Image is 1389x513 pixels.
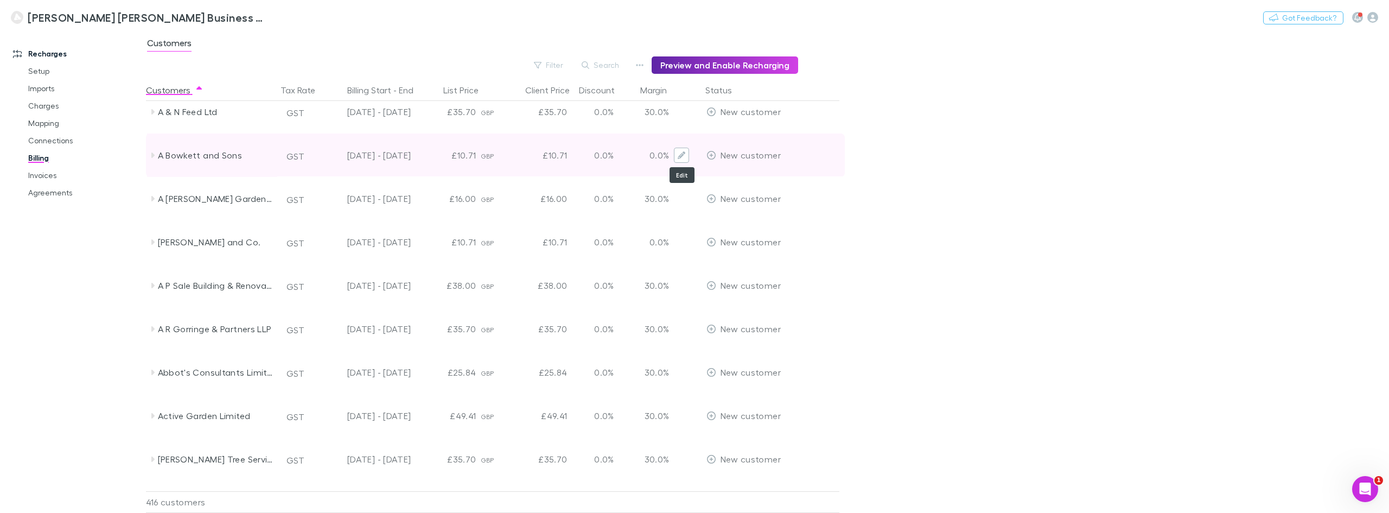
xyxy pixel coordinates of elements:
[146,307,845,351] div: A R Gorringe & Partners LLPGST[DATE] - [DATE]£35.70GBP£35.700.0%30.0%EditNew customer
[158,264,273,307] div: A P Sale Building & Renovation Ltd
[481,326,494,334] span: GBP
[641,149,670,162] p: 0.0%
[507,394,572,438] div: £49.41
[322,438,411,481] div: [DATE] - [DATE]
[146,177,845,220] div: A [PERSON_NAME] Garden Timber ServicesGST[DATE] - [DATE]£16.00GBP£16.000.0%30.0%EditNew customer
[507,307,572,351] div: £35.70
[481,369,494,377] span: GBP
[28,11,269,24] h3: [PERSON_NAME] [PERSON_NAME] Business Advisors and Chartered Accountants
[572,177,637,220] div: 0.0%
[572,220,637,264] div: 0.0%
[641,409,670,422] p: 30.0%
[641,279,670,292] p: 30.0%
[481,152,494,160] span: GBP
[481,413,494,421] span: GBP
[158,134,273,177] div: A Bowkett and Sons
[1263,11,1343,24] button: Got Feedback?
[322,90,411,134] div: [DATE] - [DATE]
[572,134,637,177] div: 0.0%
[158,438,273,481] div: [PERSON_NAME] Tree Services
[282,235,309,252] button: GST
[507,438,572,481] div: £35.70
[158,177,273,220] div: A [PERSON_NAME] Garden Timber Services
[572,307,637,351] div: 0.0%
[528,59,570,72] button: Filter
[17,62,152,80] a: Setup
[146,438,845,481] div: [PERSON_NAME] Tree ServicesGST[DATE] - [DATE]£35.70GBP£35.700.0%30.0%EditNew customer
[1352,476,1378,502] iframe: Intercom live chat
[146,90,845,134] div: A & N Feed LtdGST[DATE] - [DATE]£35.70GBP£35.700.0%30.0%EditNew customer
[416,351,481,394] div: £25.84
[507,264,572,307] div: £38.00
[674,148,689,163] button: Edit
[641,366,670,379] p: 30.0%
[721,367,781,377] span: New customer
[507,134,572,177] div: £10.71
[17,184,152,201] a: Agreements
[11,11,23,24] img: Thorne Widgery Business Advisors and Chartered Accountants's Logo
[146,491,276,513] div: 416 customers
[282,321,309,339] button: GST
[721,454,781,464] span: New customer
[481,456,494,464] span: GBP
[322,134,411,177] div: [DATE] - [DATE]
[481,282,494,290] span: GBP
[158,394,273,438] div: Active Garden Limited
[641,236,670,249] p: 0.0%
[282,104,309,122] button: GST
[579,79,628,101] button: Discount
[322,351,411,394] div: [DATE] - [DATE]
[576,59,626,72] button: Search
[641,453,670,466] p: 30.0%
[572,264,637,307] div: 0.0%
[641,105,670,118] p: 30.0%
[17,97,152,115] a: Charges
[572,90,637,134] div: 0.0%
[347,79,426,101] button: Billing Start - End
[17,115,152,132] a: Mapping
[416,177,481,220] div: £16.00
[282,148,309,165] button: GST
[572,394,637,438] div: 0.0%
[721,193,781,204] span: New customer
[17,167,152,184] a: Invoices
[525,79,583,101] button: Client Price
[640,79,680,101] button: Margin
[322,220,411,264] div: [DATE] - [DATE]
[282,278,309,295] button: GST
[641,322,670,335] p: 30.0%
[146,134,845,177] div: A Bowkett and SonsGST[DATE] - [DATE]£10.71GBP£10.710.0%0.0%EditNew customer
[146,394,845,438] div: Active Garden LimitedGST[DATE] - [DATE]£49.41GBP£49.410.0%30.0%EditNew customer
[721,324,781,334] span: New customer
[281,79,328,101] button: Tax Rate
[416,264,481,307] div: £38.00
[721,280,781,290] span: New customer
[147,37,192,52] span: Customers
[416,90,481,134] div: £35.70
[572,438,637,481] div: 0.0%
[322,394,411,438] div: [DATE] - [DATE]
[1374,476,1383,485] span: 1
[282,452,309,469] button: GST
[282,191,309,208] button: GST
[416,394,481,438] div: £49.41
[416,438,481,481] div: £35.70
[158,307,273,351] div: A R Gorringe & Partners LLP
[652,56,798,74] button: Preview and Enable Recharging
[17,149,152,167] a: Billing
[721,410,781,421] span: New customer
[282,365,309,382] button: GST
[158,90,273,134] div: A & N Feed Ltd
[443,79,492,101] button: List Price
[481,195,494,204] span: GBP
[146,220,845,264] div: [PERSON_NAME] and Co.GST[DATE] - [DATE]£10.71GBP£10.710.0%0.0%EditNew customer
[322,307,411,351] div: [DATE] - [DATE]
[721,150,781,160] span: New customer
[416,134,481,177] div: £10.71
[416,220,481,264] div: £10.71
[322,264,411,307] div: [DATE] - [DATE]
